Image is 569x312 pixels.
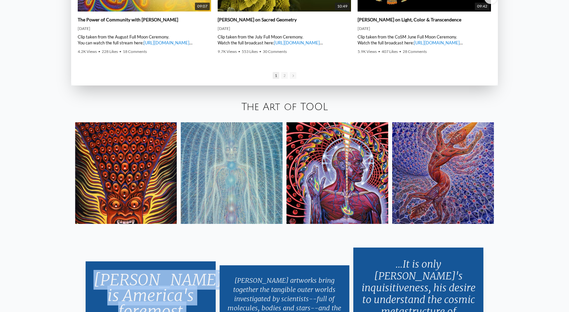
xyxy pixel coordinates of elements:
span: 228 Likes [102,49,118,54]
a: [PERSON_NAME] on Sacred Geometry [218,17,297,23]
a: [URL][DOMAIN_NAME] [274,40,320,45]
span: 18 Comments [123,49,147,54]
div: Clip taken from the July Full Moon Ceremony. Watch the full broadcast here: | [PERSON_NAME] | ► W... [218,34,351,46]
a: The Art of TOOL [241,102,328,112]
div: [DATE] [358,26,491,31]
span: 407 Likes [382,49,398,54]
span: • [119,49,122,54]
span: 30 Comments [263,49,287,54]
span: 5.9K Views [358,49,377,54]
span: 2 [281,72,288,79]
span: 9.7K Views [218,49,237,54]
span: • [259,49,261,54]
a: [URL][DOMAIN_NAME] [144,40,189,45]
span: • [98,49,100,54]
span: 553 Likes [242,49,258,54]
div: [DATE] [218,26,351,31]
span: 10:49 [335,3,350,10]
span: 1 [273,72,279,79]
span: 4.2K Views [78,49,97,54]
span: • [399,49,401,54]
div: Clip taken from the August Full Moon Ceremony. You can watch the full stream here: | [PERSON_NAME... [78,34,211,46]
a: [PERSON_NAME] on Light, Color & Transcendence [358,17,461,23]
span: • [238,49,240,54]
a: The Power of Community with [PERSON_NAME] [78,17,178,23]
span: 09:07 [195,3,210,10]
div: Clip taken from the CoSM June Full Moon Ceremony. Watch the full broadcast here: | [PERSON_NAME] ... [358,34,491,46]
div: [DATE] [78,26,211,31]
a: [URL][DOMAIN_NAME] [414,40,460,45]
span: • [378,49,380,54]
span: 09:42 [475,3,490,10]
span: 28 Comments [403,49,427,54]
